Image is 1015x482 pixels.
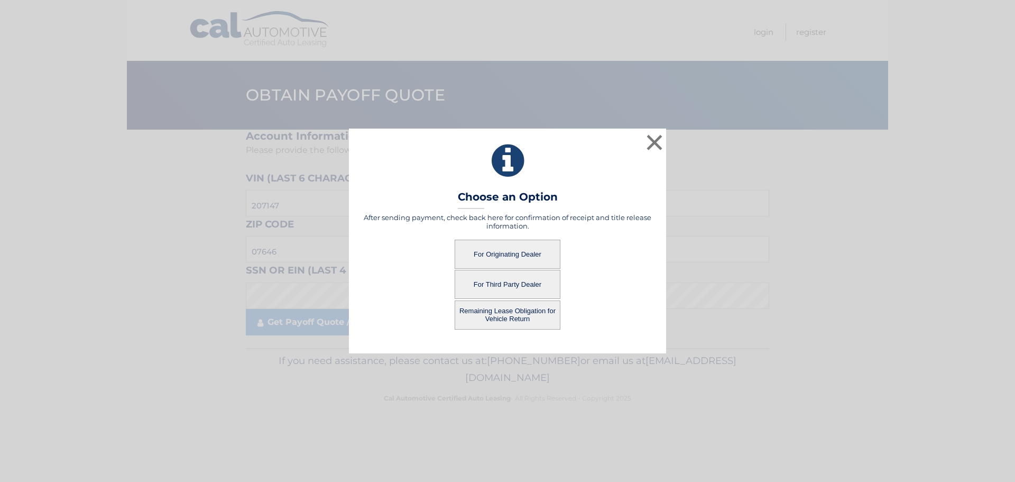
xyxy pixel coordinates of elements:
button: For Third Party Dealer [455,270,560,299]
h3: Choose an Option [458,190,558,209]
h5: After sending payment, check back here for confirmation of receipt and title release information. [362,213,653,230]
button: For Originating Dealer [455,240,560,269]
button: × [644,132,665,153]
button: Remaining Lease Obligation for Vehicle Return [455,301,560,330]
